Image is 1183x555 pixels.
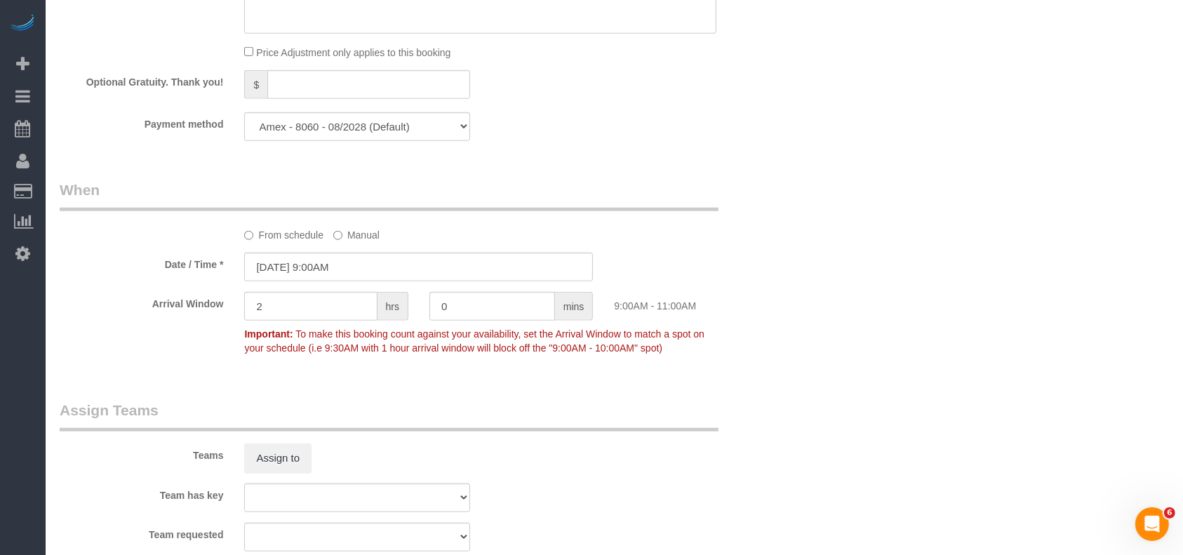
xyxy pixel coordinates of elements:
[333,231,342,240] input: Manual
[60,400,719,432] legend: Assign Teams
[49,483,234,502] label: Team has key
[555,292,594,321] span: mins
[49,253,234,272] label: Date / Time *
[244,253,593,281] input: MM/DD/YYYY HH:MM
[244,328,293,340] strong: Important:
[333,223,380,242] label: Manual
[49,523,234,542] label: Team requested
[1164,507,1175,519] span: 6
[603,292,788,313] div: 9:00AM - 11:00AM
[244,70,267,99] span: $
[49,292,234,311] label: Arrival Window
[244,223,323,242] label: From schedule
[49,443,234,462] label: Teams
[244,231,253,240] input: From schedule
[256,47,450,58] span: Price Adjustment only applies to this booking
[49,70,234,89] label: Optional Gratuity. Thank you!
[377,292,408,321] span: hrs
[244,443,312,473] button: Assign to
[8,14,36,34] img: Automaid Logo
[49,112,234,131] label: Payment method
[244,328,704,354] span: To make this booking count against your availability, set the Arrival Window to match a spot on y...
[1135,507,1169,541] iframe: Intercom live chat
[60,180,719,211] legend: When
